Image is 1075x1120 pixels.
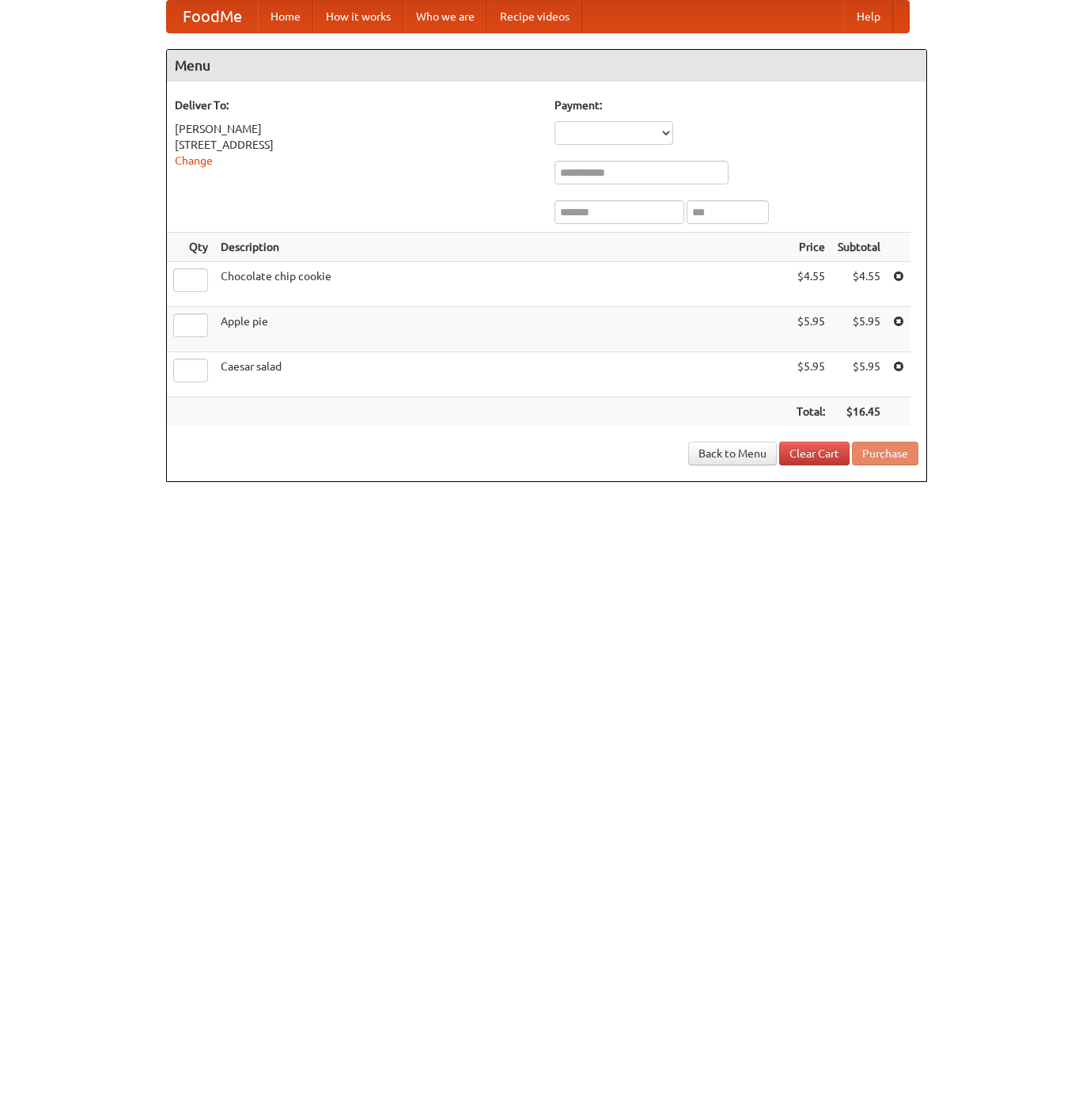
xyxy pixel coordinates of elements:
[175,97,539,113] h5: Deliver To:
[852,442,918,465] button: Purchase
[790,307,831,352] td: $5.95
[214,233,790,262] th: Description
[175,137,539,153] div: [STREET_ADDRESS]
[831,262,887,307] td: $4.55
[167,233,214,262] th: Qty
[487,1,582,32] a: Recipe videos
[790,352,831,397] td: $5.95
[313,1,403,32] a: How it works
[844,1,893,32] a: Help
[258,1,313,32] a: Home
[831,307,887,352] td: $5.95
[555,97,918,113] h5: Payment:
[790,262,831,307] td: $4.55
[214,352,790,397] td: Caesar salad
[831,352,887,397] td: $5.95
[403,1,487,32] a: Who we are
[175,154,213,167] a: Change
[779,442,850,465] a: Clear Cart
[688,442,777,465] a: Back to Menu
[175,121,539,137] div: [PERSON_NAME]
[167,1,258,32] a: FoodMe
[214,262,790,307] td: Chocolate chip cookie
[831,233,887,262] th: Subtotal
[790,397,831,427] th: Total:
[214,307,790,352] td: Apple pie
[167,50,926,82] h4: Menu
[831,397,887,427] th: $16.45
[790,233,831,262] th: Price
